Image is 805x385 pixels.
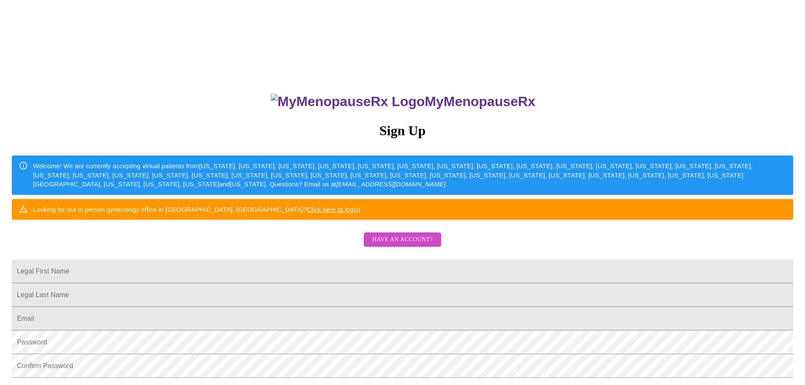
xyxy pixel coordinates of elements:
div: Looking for our in person gynecology office in [GEOGRAPHIC_DATA], [GEOGRAPHIC_DATA]? [33,202,360,217]
a: Click here to login! [307,206,360,213]
div: Welcome! We are currently accepting virtual patients from [US_STATE], [US_STATE], [US_STATE], [US... [33,158,786,192]
img: MyMenopauseRx Logo [271,94,425,109]
a: Have an account? [362,242,443,249]
span: Have an account? [372,235,433,245]
h3: MyMenopauseRx [13,94,794,109]
button: Have an account? [364,232,441,247]
h3: Sign Up [12,123,793,139]
em: [EMAIL_ADDRESS][DOMAIN_NAME] [336,180,446,188]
